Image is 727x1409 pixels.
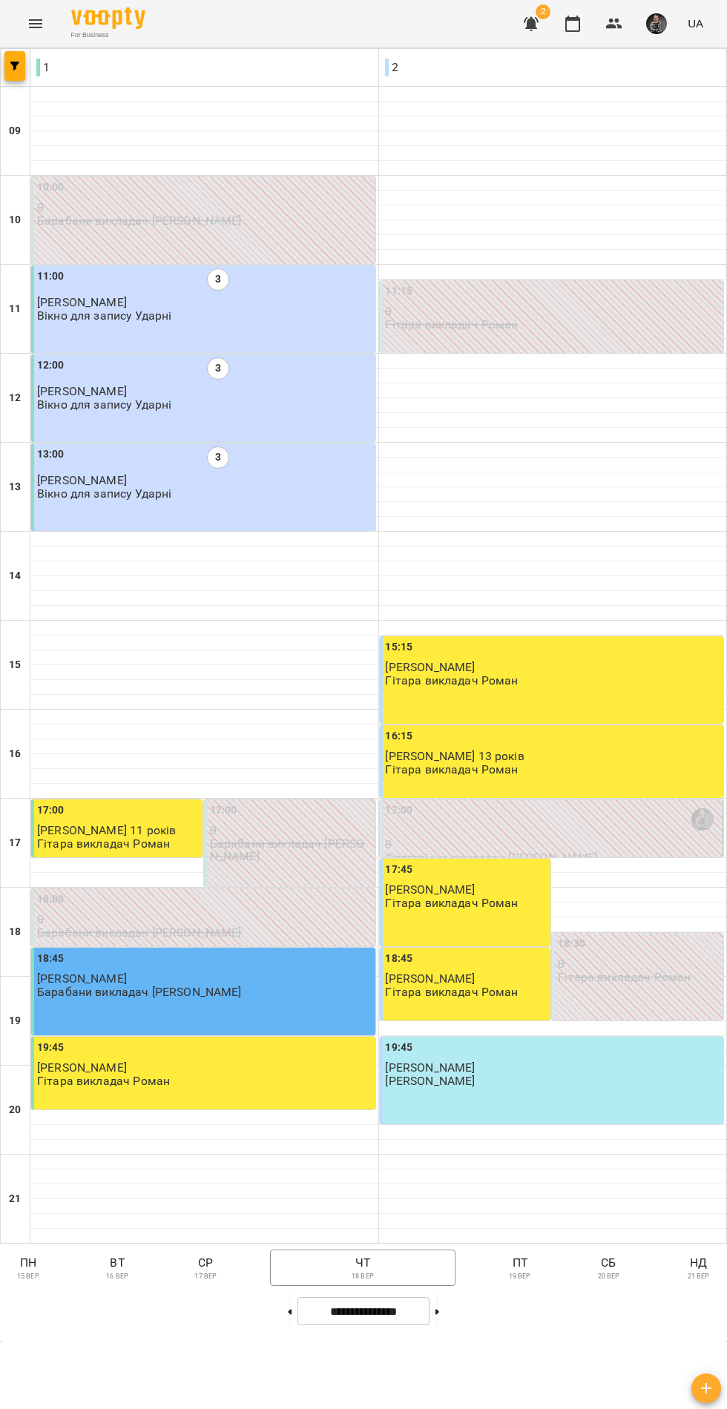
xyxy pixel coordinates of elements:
[187,1254,224,1272] p: ср
[386,1075,476,1087] p: [PERSON_NAME]
[386,1040,413,1056] label: 19:45
[37,446,65,463] label: 13:00
[37,1040,65,1056] label: 19:45
[9,568,21,584] h6: 14
[37,473,127,487] span: [PERSON_NAME]
[598,1272,620,1282] p: 20 вер
[71,30,145,40] span: For Business
[9,212,21,228] h6: 10
[37,398,171,411] p: Вікно для запису Ударні
[37,802,65,819] label: 17:00
[37,951,65,967] label: 18:45
[37,384,127,398] span: [PERSON_NAME]
[9,1254,47,1272] p: пн
[9,390,21,406] h6: 12
[386,305,721,317] p: 0
[501,1254,539,1272] p: пт
[207,446,229,469] label: 3
[688,16,703,31] span: UA
[18,6,53,42] button: Menu
[9,746,21,762] h6: 16
[37,268,65,285] label: 11:00
[37,823,176,837] span: [PERSON_NAME] 11 років
[386,763,519,776] p: Гітара викладач Роман
[37,295,127,309] span: [PERSON_NAME]
[282,1254,444,1272] p: чт
[37,201,372,214] p: 0
[386,660,476,674] span: [PERSON_NAME]
[386,1060,476,1075] span: [PERSON_NAME]
[37,357,65,374] label: 12:00
[386,862,413,878] label: 17:45
[37,971,127,986] span: [PERSON_NAME]
[386,897,519,909] p: Гітара викладач Роман
[386,838,720,851] p: 0
[9,924,21,940] h6: 18
[691,808,714,831] img: Максим
[181,1250,230,1286] button: ср17 вер
[509,1272,531,1282] p: 19 вер
[210,802,237,819] label: 17:00
[9,1191,21,1207] h6: 21
[536,4,550,19] span: 2
[270,1250,455,1286] button: чт18 вер
[207,268,229,291] label: 3
[37,179,65,196] label: 10:00
[590,1254,627,1272] p: сб
[386,986,519,998] p: Гітара викладач Роман
[37,309,171,322] p: Вікно для запису Ударні
[386,971,476,986] span: [PERSON_NAME]
[386,951,413,967] label: 18:45
[9,835,21,851] h6: 17
[17,1272,39,1282] p: 15 вер
[386,749,524,763] span: [PERSON_NAME] 13 років
[386,639,413,656] label: 15:15
[9,479,21,495] h6: 13
[93,1250,142,1286] button: вт16 вер
[9,657,21,673] h6: 15
[37,214,242,227] p: Барабани викладач [PERSON_NAME]
[385,59,398,76] p: 2
[37,913,372,925] p: 0
[37,926,242,939] p: Барабани викладач [PERSON_NAME]
[558,957,720,970] p: 0
[496,1250,545,1286] button: пт19 вер
[207,357,229,380] label: 3
[386,802,413,819] label: 17:00
[210,824,372,837] p: 0
[37,1075,170,1087] p: Гітара викладач Роман
[386,674,519,687] p: Гітара викладач Роман
[9,1102,21,1118] h6: 20
[71,7,145,29] img: Voopty Logo
[673,1250,724,1286] button: нд21 вер
[3,1250,53,1286] button: пн15 вер
[386,882,476,897] span: [PERSON_NAME]
[37,837,170,850] p: Гітара викладач Роман
[194,1272,217,1282] p: 17 вер
[37,986,242,998] p: Барабани викладач [PERSON_NAME]
[9,123,21,139] h6: 09
[386,283,413,300] label: 11:15
[682,10,709,37] button: UA
[9,1013,21,1029] h6: 19
[210,837,372,863] p: Барабани викладач [PERSON_NAME]
[558,936,585,952] label: 18:30
[679,1254,718,1272] p: нд
[36,59,50,76] p: 1
[106,1272,128,1282] p: 16 вер
[352,1272,374,1282] p: 18 вер
[386,728,413,745] label: 16:15
[37,487,171,500] p: Вікно для запису Ударні
[99,1254,136,1272] p: вт
[558,971,691,983] p: Гітара викладач Роман
[9,301,21,317] h6: 11
[37,1060,127,1075] span: [PERSON_NAME]
[386,851,599,864] p: Фортепіано викладач [PERSON_NAME]
[386,318,519,331] p: Гітара викладач Роман
[584,1250,633,1286] button: сб20 вер
[688,1272,710,1282] p: 21 вер
[37,891,65,908] label: 18:00
[646,13,667,34] img: 9774cdb94cd07e2c046c34ee188bda8a.png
